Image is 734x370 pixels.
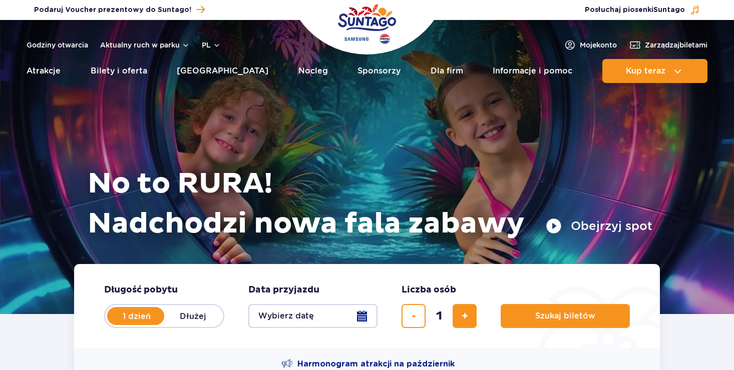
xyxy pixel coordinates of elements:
[585,5,685,15] span: Posłuchaj piosenki
[402,304,426,328] button: usuń bilet
[626,66,665,75] span: Kup teraz
[27,40,88,50] a: Godziny otwarcia
[164,305,221,326] label: Dłużej
[629,39,707,51] a: Zarządzajbiletami
[402,284,456,296] span: Liczba osób
[546,218,652,234] button: Obejrzyj spot
[100,41,190,49] button: Aktualny ruch w parku
[202,40,221,50] button: pl
[88,164,652,244] h1: No to RURA! Nadchodzi nowa fala zabawy
[74,264,660,348] form: Planowanie wizyty w Park of Poland
[580,40,617,50] span: Moje konto
[297,358,455,369] span: Harmonogram atrakcji na październik
[108,305,165,326] label: 1 dzień
[34,5,191,15] span: Podaruj Voucher prezentowy do Suntago!
[27,59,61,83] a: Atrakcje
[645,40,707,50] span: Zarządzaj biletami
[431,59,463,83] a: Dla firm
[535,311,595,320] span: Szukaj biletów
[104,284,178,296] span: Długość pobytu
[493,59,572,83] a: Informacje i pomoc
[248,284,319,296] span: Data przyjazdu
[564,39,617,51] a: Mojekonto
[281,358,455,370] a: Harmonogram atrakcji na październik
[585,5,700,15] button: Posłuchaj piosenkiSuntago
[34,3,205,16] a: Podaruj Voucher prezentowy do Suntago!
[298,59,328,83] a: Nocleg
[248,304,378,328] button: Wybierz datę
[427,304,451,328] input: liczba biletów
[501,304,630,328] button: Szukaj biletów
[653,6,685,13] span: Suntago
[91,59,147,83] a: Bilety i oferta
[453,304,477,328] button: dodaj bilet
[357,59,401,83] a: Sponsorzy
[177,59,268,83] a: [GEOGRAPHIC_DATA]
[602,59,707,83] button: Kup teraz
